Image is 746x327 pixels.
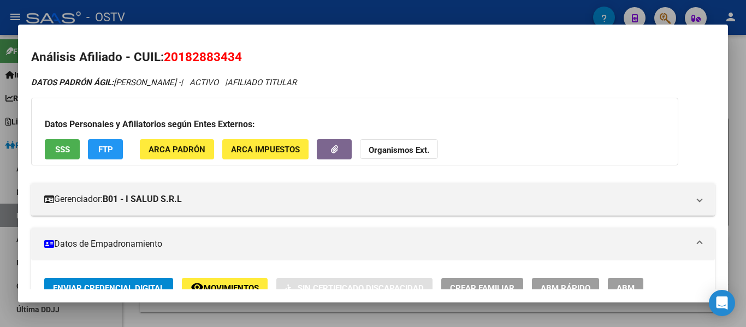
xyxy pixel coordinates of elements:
[191,281,204,294] mat-icon: remove_red_eye
[231,145,300,154] span: ARCA Impuestos
[44,193,689,206] mat-panel-title: Gerenciador:
[441,278,523,298] button: Crear Familiar
[617,283,635,293] span: ABM
[204,283,259,293] span: Movimientos
[182,278,268,298] button: Movimientos
[103,193,182,206] strong: B01 - I SALUD S.R.L
[31,78,114,87] strong: DATOS PADRÓN ÁGIL:
[222,139,309,159] button: ARCA Impuestos
[298,283,424,293] span: Sin Certificado Discapacidad
[140,139,214,159] button: ARCA Padrón
[98,145,113,154] span: FTP
[53,283,164,293] span: Enviar Credencial Digital
[450,283,514,293] span: Crear Familiar
[276,278,433,298] button: Sin Certificado Discapacidad
[608,278,643,298] button: ABM
[709,290,735,316] div: Open Intercom Messenger
[31,183,715,216] mat-expansion-panel-header: Gerenciador:B01 - I SALUD S.R.L
[31,78,181,87] span: [PERSON_NAME] -
[31,78,297,87] i: | ACTIVO |
[88,139,123,159] button: FTP
[149,145,205,154] span: ARCA Padrón
[369,145,429,155] strong: Organismos Ext.
[532,278,599,298] button: ABM Rápido
[55,145,70,154] span: SSS
[45,139,80,159] button: SSS
[44,237,689,251] mat-panel-title: Datos de Empadronamiento
[45,118,665,131] h3: Datos Personales y Afiliatorios según Entes Externos:
[44,278,173,298] button: Enviar Credencial Digital
[31,228,715,260] mat-expansion-panel-header: Datos de Empadronamiento
[164,50,242,64] span: 20182883434
[227,78,297,87] span: AFILIADO TITULAR
[31,48,715,67] h2: Análisis Afiliado - CUIL:
[541,283,590,293] span: ABM Rápido
[360,139,438,159] button: Organismos Ext.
